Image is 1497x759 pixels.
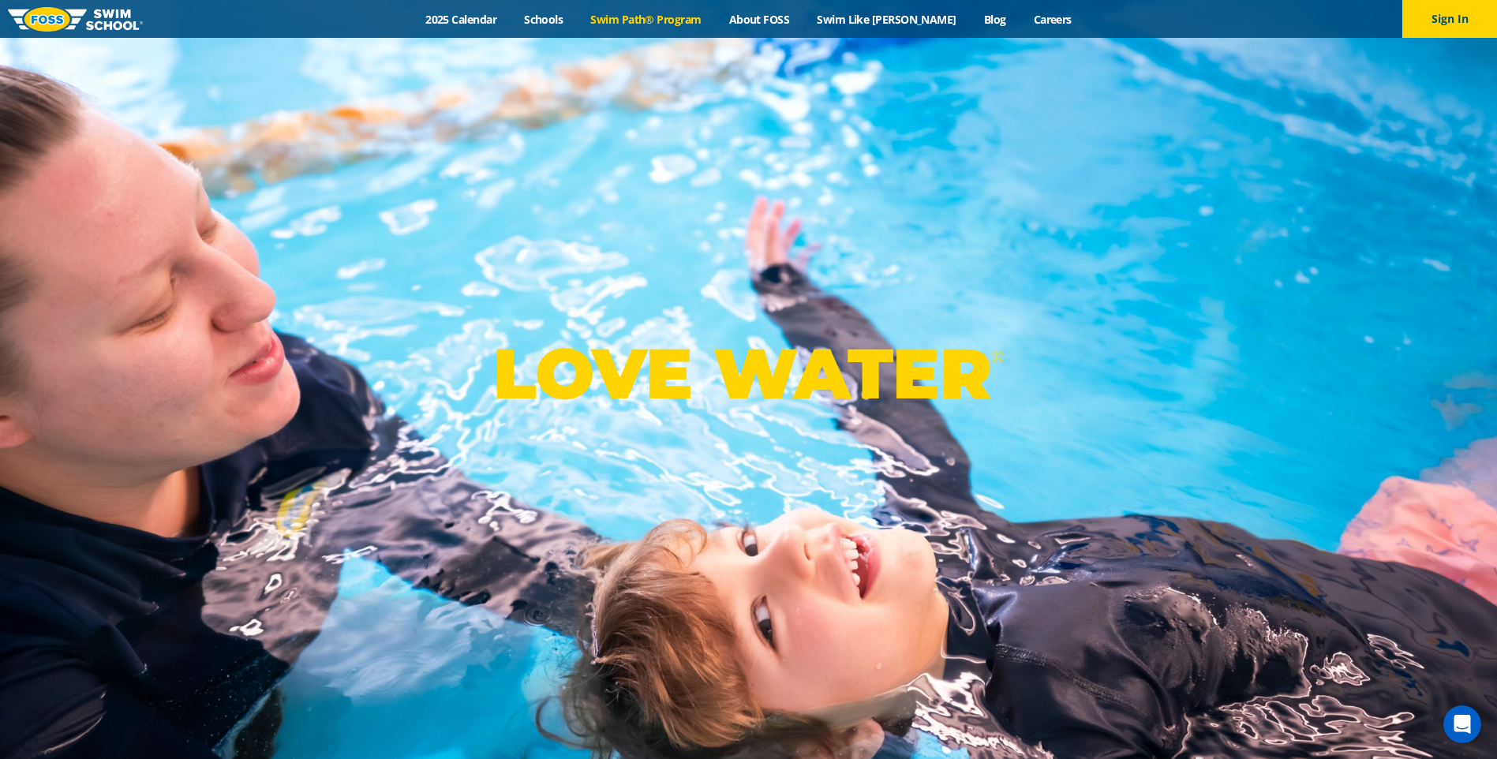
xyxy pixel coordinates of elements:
a: Swim Path® Program [577,12,715,27]
sup: ® [991,347,1004,367]
img: FOSS Swim School Logo [8,7,143,32]
a: About FOSS [715,12,803,27]
a: Careers [1020,12,1085,27]
a: 2025 Calendar [412,12,511,27]
iframe: Intercom live chat [1443,705,1481,743]
a: Schools [511,12,577,27]
a: Blog [970,12,1020,27]
p: LOVE WATER [493,331,1004,416]
a: Swim Like [PERSON_NAME] [803,12,971,27]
